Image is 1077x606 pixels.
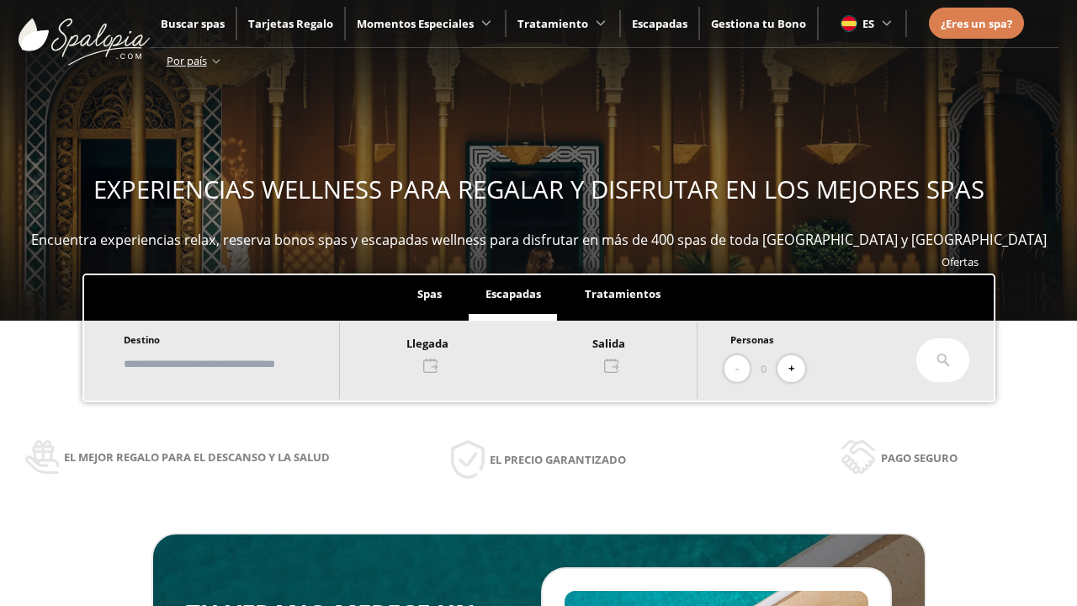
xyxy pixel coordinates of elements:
button: - [724,355,750,383]
span: El mejor regalo para el descanso y la salud [64,448,330,466]
span: 0 [761,359,767,378]
a: Buscar spas [161,16,225,31]
span: El precio garantizado [490,450,626,469]
span: Escapadas [485,286,541,301]
span: Destino [124,333,160,346]
span: Personas [730,333,774,346]
a: ¿Eres un spa? [941,14,1012,33]
span: Encuentra experiencias relax, reserva bonos spas y escapadas wellness para disfrutar en más de 40... [31,231,1047,249]
span: Tratamientos [585,286,661,301]
a: Escapadas [632,16,687,31]
a: Gestiona tu Bono [711,16,806,31]
img: ImgLogoSpalopia.BvClDcEz.svg [19,2,150,66]
span: EXPERIENCIAS WELLNESS PARA REGALAR Y DISFRUTAR EN LOS MEJORES SPAS [93,173,984,206]
a: Ofertas [942,254,979,269]
span: Por país [167,53,207,68]
span: Spas [417,286,442,301]
button: + [777,355,805,383]
a: Tarjetas Regalo [248,16,333,31]
span: Pago seguro [881,449,958,467]
span: ¿Eres un spa? [941,16,1012,31]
